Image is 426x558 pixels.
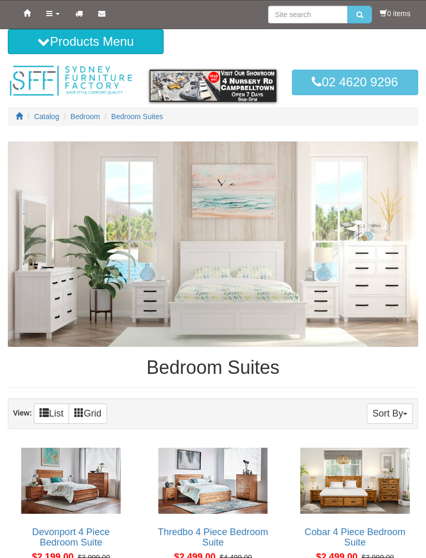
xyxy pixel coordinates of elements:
[150,70,276,101] img: showroom.gif
[8,29,164,54] button: Products Menu
[34,404,69,424] a: List
[32,527,110,548] a: Devonport 4 Piece Bedroom Suite
[8,141,418,347] img: Bedroom Suites
[304,527,405,548] a: Cobar 4 Piece Bedroom Suite
[69,404,107,424] a: Grid
[14,445,128,516] img: Devonport 4 Piece Bedroom Suite
[111,112,163,121] a: Bedroom Suites
[298,445,412,516] img: Cobar 4 Piece Bedroom Suite
[380,8,410,19] li: 0 items
[367,404,413,424] button: Sort By
[34,112,59,121] a: Catalog
[158,527,268,548] a: Thredbo 4 Piece Bedroom Suite
[13,409,32,417] strong: View:
[155,445,270,516] img: Thredbo 4 Piece Bedroom Suite
[71,112,100,121] a: Bedroom
[292,70,418,95] a: 02 4620 9296
[8,64,134,97] img: Sydney Furniture Factory
[8,357,418,378] h1: Bedroom Suites
[268,6,348,23] input: Site search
